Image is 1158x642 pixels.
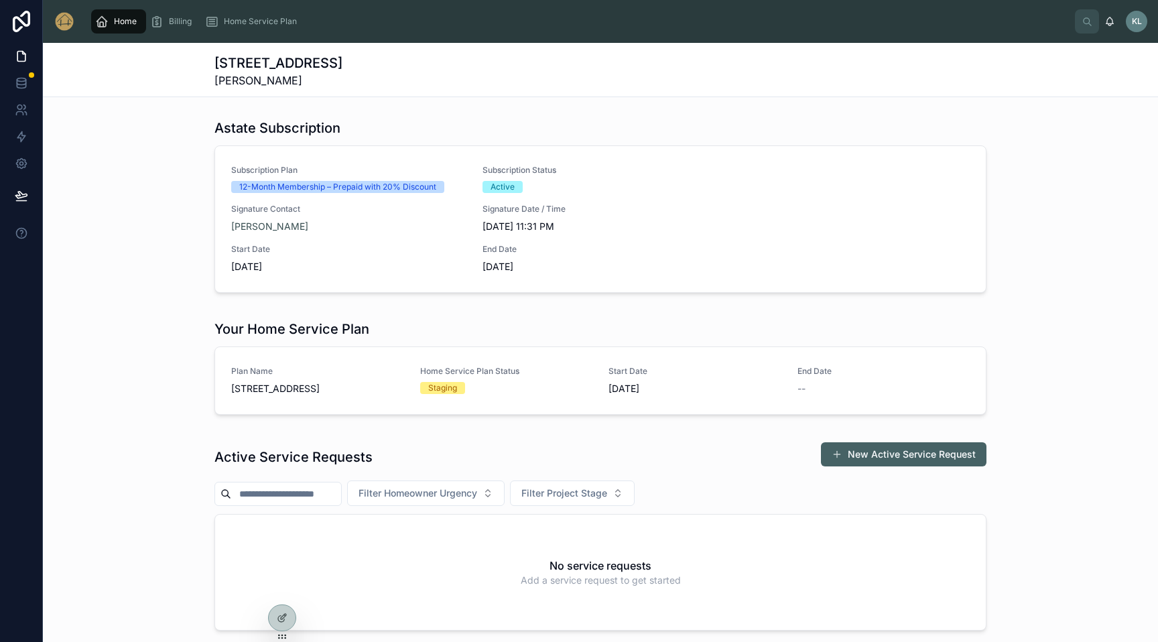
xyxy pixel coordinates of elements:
[86,7,1075,36] div: scrollable content
[821,442,986,466] button: New Active Service Request
[169,16,192,27] span: Billing
[231,260,466,273] span: [DATE]
[231,220,308,233] a: [PERSON_NAME]
[201,9,306,34] a: Home Service Plan
[550,558,651,574] h2: No service requests
[214,320,369,338] h1: Your Home Service Plan
[482,220,844,233] span: [DATE] 11:31 PM
[491,181,515,193] div: Active
[359,487,477,500] span: Filter Homeowner Urgency
[797,382,806,395] span: --
[146,9,201,34] a: Billing
[510,480,635,506] button: Select Button
[215,146,986,292] a: Subscription Plan12-Month Membership – Prepaid with 20% DiscountSubscription StatusActiveSignatur...
[1132,16,1142,27] span: KL
[231,244,466,255] span: Start Date
[214,119,340,137] h1: Astate Subscription
[231,382,404,395] span: [STREET_ADDRESS]
[797,366,970,377] span: End Date
[224,16,297,27] span: Home Service Plan
[91,9,146,34] a: Home
[214,448,373,466] h1: Active Service Requests
[482,204,844,214] span: Signature Date / Time
[608,382,781,395] span: [DATE]
[521,574,681,587] span: Add a service request to get started
[54,11,75,32] img: App logo
[214,72,342,88] span: [PERSON_NAME]
[482,260,655,273] span: [DATE]
[420,366,593,377] span: Home Service Plan Status
[214,54,342,72] h1: [STREET_ADDRESS]
[231,165,466,176] span: Subscription Plan
[239,181,436,193] div: 12-Month Membership – Prepaid with 20% Discount
[347,480,505,506] button: Select Button
[608,366,781,377] span: Start Date
[114,16,137,27] span: Home
[231,366,404,377] span: Plan Name
[482,165,844,176] span: Subscription Status
[428,382,457,394] div: Staging
[521,487,607,500] span: Filter Project Stage
[231,204,466,214] span: Signature Contact
[482,244,655,255] span: End Date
